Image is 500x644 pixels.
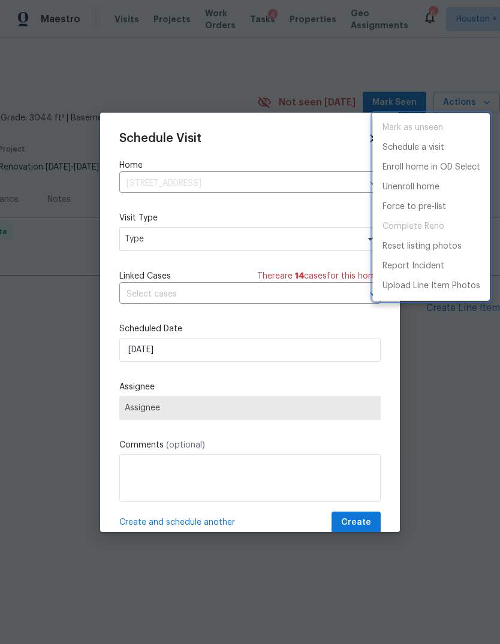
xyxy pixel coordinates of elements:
p: Report Incident [382,260,444,273]
span: Project is already completed [373,217,490,237]
p: Upload Line Item Photos [382,280,480,292]
p: Reset listing photos [382,240,462,253]
p: Schedule a visit [382,141,444,154]
p: Enroll home in OD Select [382,161,480,174]
p: Force to pre-list [382,201,446,213]
p: Unenroll home [382,181,439,193]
